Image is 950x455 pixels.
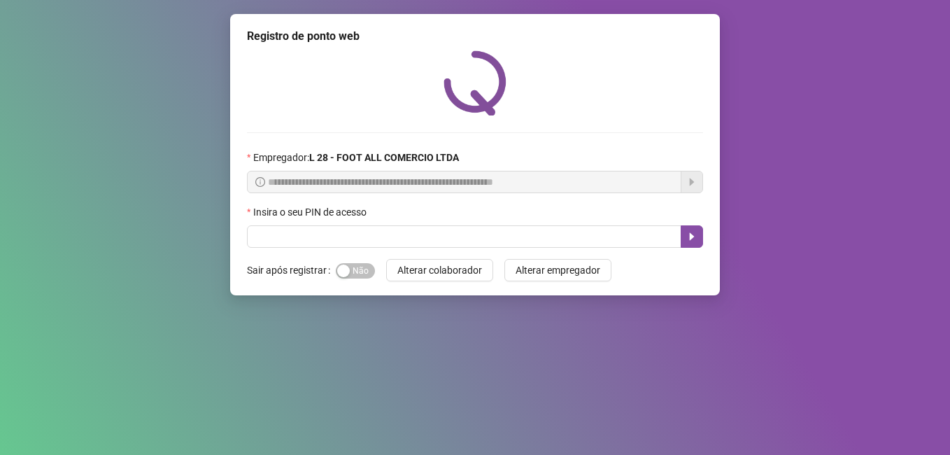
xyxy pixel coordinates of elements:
[247,28,703,45] div: Registro de ponto web
[309,152,459,163] strong: L 28 - FOOT ALL COMERCIO LTDA
[516,262,600,278] span: Alterar empregador
[504,259,611,281] button: Alterar empregador
[253,150,459,165] span: Empregador :
[247,259,336,281] label: Sair após registrar
[397,262,482,278] span: Alterar colaborador
[444,50,506,115] img: QRPoint
[386,259,493,281] button: Alterar colaborador
[686,231,697,242] span: caret-right
[247,204,376,220] label: Insira o seu PIN de acesso
[255,177,265,187] span: info-circle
